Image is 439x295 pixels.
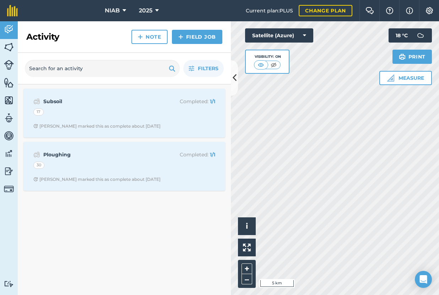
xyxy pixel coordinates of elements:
[210,151,215,158] strong: 1 / 1
[198,65,218,72] span: Filters
[4,148,14,159] img: svg+xml;base64,PD94bWwgdmVyc2lvbj0iMS4wIiBlbmNvZGluZz0idXRmLTgiPz4KPCEtLSBHZW5lcmF0b3I6IEFkb2JlIE...
[159,98,215,105] p: Completed :
[33,108,44,116] div: 17
[25,60,180,77] input: Search for an activity
[4,130,14,141] img: svg+xml;base64,PD94bWwgdmVyc2lvbj0iMS4wIiBlbmNvZGluZz0idXRmLTgiPz4KPCEtLSBHZW5lcmF0b3I6IEFkb2JlIE...
[33,177,161,182] div: [PERSON_NAME] marked this as complete about [DATE]
[243,244,251,251] img: Four arrows, one pointing top left, one top right, one bottom right and the last bottom left
[246,7,293,15] span: Current plan : PLUS
[379,71,432,85] button: Measure
[299,5,352,16] a: Change plan
[33,150,40,159] img: svg+xml;base64,PD94bWwgdmVyc2lvbj0iMS4wIiBlbmNvZGluZz0idXRmLTgiPz4KPCEtLSBHZW5lcmF0b3I6IEFkb2JlIE...
[242,274,252,284] button: –
[33,177,38,182] img: Clock with arrow pointing clockwise
[242,263,252,274] button: +
[238,217,256,235] button: i
[4,95,14,106] img: svg+xml;base64,PHN2ZyB4bWxucz0iaHR0cDovL3d3dy53My5vcmcvMjAwMC9zdmciIHdpZHRoPSI1NiIgaGVpZ2h0PSI2MC...
[33,123,161,129] div: [PERSON_NAME] marked this as complete about [DATE]
[387,74,394,82] img: Ruler icon
[169,64,175,73] img: svg+xml;base64,PHN2ZyB4bWxucz0iaHR0cDovL3d3dy53My5vcmcvMjAwMC9zdmciIHdpZHRoPSIxOSIgaGVpZ2h0PSIyNC...
[4,42,14,52] img: svg+xml;base64,PHN2ZyB4bWxucz0iaHR0cDovL3d3dy53My5vcmcvMjAwMC9zdmciIHdpZHRoPSI1NiIgaGVpZ2h0PSI2MC...
[138,33,143,41] img: svg+xml;base64,PHN2ZyB4bWxucz0iaHR0cDovL3d3dy53My5vcmcvMjAwMC9zdmciIHdpZHRoPSIxNCIgaGVpZ2h0PSIyNC...
[4,184,14,194] img: svg+xml;base64,PD94bWwgdmVyc2lvbj0iMS4wIiBlbmNvZGluZz0idXRmLTgiPz4KPCEtLSBHZW5lcmF0b3I6IEFkb2JlIE...
[246,222,248,230] span: i
[4,280,14,287] img: svg+xml;base64,PD94bWwgdmVyc2lvbj0iMS4wIiBlbmNvZGluZz0idXRmLTgiPz4KPCEtLSBHZW5lcmF0b3I6IEFkb2JlIE...
[26,31,59,43] h2: Activity
[33,162,44,169] div: 30
[269,61,278,68] img: svg+xml;base64,PHN2ZyB4bWxucz0iaHR0cDovL3d3dy53My5vcmcvMjAwMC9zdmciIHdpZHRoPSI1MCIgaGVpZ2h0PSI0MC...
[406,6,413,15] img: svg+xml;base64,PHN2ZyB4bWxucz0iaHR0cDovL3d3dy53My5vcmcvMjAwMC9zdmciIHdpZHRoPSIxNyIgaGVpZ2h0PSIxNy...
[105,6,120,15] span: NIAB
[33,124,38,128] img: Clock with arrow pointing clockwise
[385,7,394,14] img: A question mark icon
[4,77,14,88] img: svg+xml;base64,PHN2ZyB4bWxucz0iaHR0cDovL3d3dy53My5vcmcvMjAwMC9zdmciIHdpZHRoPSI1NiIgaGVpZ2h0PSI2MC...
[4,24,14,35] img: svg+xml;base64,PD94bWwgdmVyc2lvbj0iMS4wIiBlbmNvZGluZz0idXRmLTgiPz4KPCEtLSBHZW5lcmF0b3I6IEFkb2JlIE...
[172,30,222,44] a: Field Job
[415,271,432,288] div: Open Intercom Messenger
[245,28,313,43] button: Satellite (Azure)
[7,5,18,16] img: fieldmargin Logo
[4,166,14,177] img: svg+xml;base64,PD94bWwgdmVyc2lvbj0iMS4wIiBlbmNvZGluZz0idXRmLTgiPz4KPCEtLSBHZW5lcmF0b3I6IEFkb2JlIE...
[43,151,156,158] strong: Ploughing
[159,151,215,158] p: Completed :
[365,7,374,14] img: Two speech bubbles overlapping with the left bubble in the forefront
[254,54,281,60] div: Visibility: On
[425,7,434,14] img: A cog icon
[396,28,408,43] span: 18 ° C
[139,6,152,15] span: 2025
[413,28,428,43] img: svg+xml;base64,PD94bWwgdmVyc2lvbj0iMS4wIiBlbmNvZGluZz0idXRmLTgiPz4KPCEtLSBHZW5lcmF0b3I6IEFkb2JlIE...
[256,61,265,68] img: svg+xml;base64,PHN2ZyB4bWxucz0iaHR0cDovL3d3dy53My5vcmcvMjAwMC9zdmciIHdpZHRoPSI1MCIgaGVpZ2h0PSI0MC...
[178,33,183,41] img: svg+xml;base64,PHN2ZyB4bWxucz0iaHR0cDovL3d3dy53My5vcmcvMjAwMC9zdmciIHdpZHRoPSIxNCIgaGVpZ2h0PSIyNC...
[399,52,406,61] img: svg+xml;base64,PHN2ZyB4bWxucz0iaHR0cDovL3d3dy53My5vcmcvMjAwMC9zdmciIHdpZHRoPSIxOSIgaGVpZ2h0PSIyNC...
[43,98,156,105] strong: Subsoil
[131,30,168,44] a: Note
[33,97,40,106] img: svg+xml;base64,PD94bWwgdmVyc2lvbj0iMS4wIiBlbmNvZGluZz0idXRmLTgiPz4KPCEtLSBHZW5lcmF0b3I6IEFkb2JlIE...
[4,113,14,123] img: svg+xml;base64,PD94bWwgdmVyc2lvbj0iMS4wIiBlbmNvZGluZz0idXRmLTgiPz4KPCEtLSBHZW5lcmF0b3I6IEFkb2JlIE...
[183,60,224,77] button: Filters
[28,146,221,187] a: PloughingCompleted: 1/130Clock with arrow pointing clockwise[PERSON_NAME] marked this as complete...
[210,98,215,105] strong: 1 / 1
[4,60,14,70] img: svg+xml;base64,PD94bWwgdmVyc2lvbj0iMS4wIiBlbmNvZGluZz0idXRmLTgiPz4KPCEtLSBHZW5lcmF0b3I6IEFkb2JlIE...
[389,28,432,43] button: 18 °C
[392,50,432,64] button: Print
[28,93,221,133] a: SubsoilCompleted: 1/117Clock with arrow pointing clockwise[PERSON_NAME] marked this as complete a...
